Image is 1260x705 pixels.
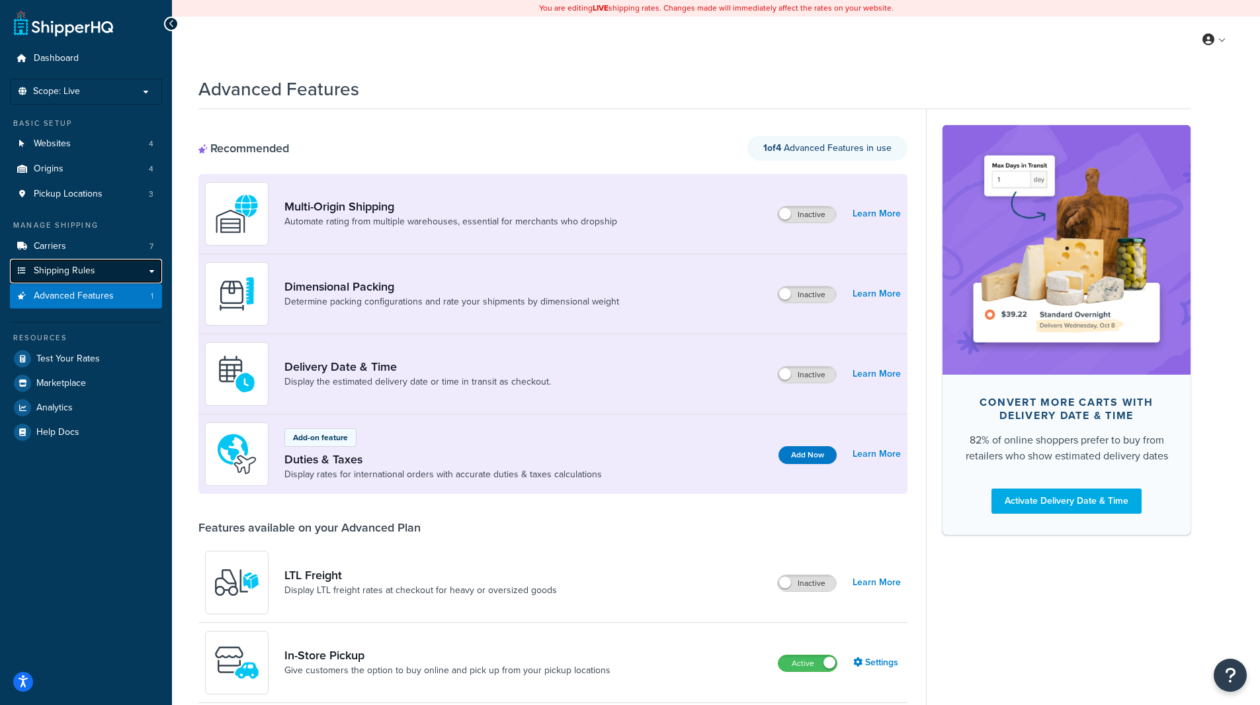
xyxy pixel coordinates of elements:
[763,141,892,155] span: Advanced Features in use
[284,664,610,677] a: Give customers the option to buy online and pick up from your pickup locations
[284,452,602,467] a: Duties & Taxes
[34,189,103,200] span: Pickup Locations
[149,138,153,150] span: 4
[284,648,610,663] a: In-Store Pickup
[284,199,617,214] a: Multi-Origin Shipping
[151,291,153,302] span: 1
[33,86,80,97] span: Scope: Live
[284,375,551,389] a: Display the estimated delivery date or time in transit as checkout.
[991,489,1142,514] a: Activate Delivery Date & Time
[10,234,162,259] li: Carriers
[1214,659,1247,692] button: Open Resource Center
[778,575,836,591] label: Inactive
[214,431,260,477] img: icon-duo-feat-landed-cost-7136b061.png
[149,164,153,175] span: 4
[10,234,162,259] a: Carriers7
[10,371,162,395] a: Marketplace
[284,295,619,308] a: Determine packing configurations and rate your shipments by dimensional weight
[198,76,359,102] h1: Advanced Features
[778,446,837,464] button: Add Now
[149,241,153,252] span: 7
[34,291,114,302] span: Advanced Features
[10,396,162,420] a: Analytics
[198,141,289,156] div: Recommended
[36,427,79,438] span: Help Docs
[853,365,901,383] a: Learn More
[763,141,781,155] strong: 1 of 4
[34,138,71,150] span: Websites
[853,653,901,672] a: Settings
[284,584,557,597] a: Display LTL freight rates at checkout for heavy or oversized goods
[214,351,260,397] img: gfkeb5ejjkALwAAAABJRU5ErkJggg==
[284,468,602,481] a: Display rates for international orders with accurate duties & taxes calculations
[10,220,162,231] div: Manage Shipping
[10,157,162,181] a: Origins4
[36,402,73,414] span: Analytics
[293,432,348,444] p: Add-on feature
[10,332,162,344] div: Resources
[10,420,162,444] a: Help Docs
[10,46,162,71] a: Dashboard
[34,241,66,252] span: Carriers
[10,132,162,156] li: Websites
[10,118,162,129] div: Basic Setup
[778,367,836,383] label: Inactive
[778,207,836,222] label: Inactive
[34,53,79,64] span: Dashboard
[853,285,901,303] a: Learn More
[34,265,95,277] span: Shipping Rules
[284,568,557,583] a: LTL Freight
[214,639,260,686] img: wfgcfpwTIucLEAAAAASUVORK5CYII=
[964,432,1169,464] div: 82% of online shoppers prefer to buy from retailers who show estimated delivery dates
[284,359,551,374] a: Delivery Date & Time
[853,445,901,463] a: Learn More
[149,189,153,200] span: 3
[853,205,901,223] a: Learn More
[10,182,162,207] li: Pickup Locations
[853,573,901,592] a: Learn More
[962,145,1171,354] img: feature-image-ddt-36eae7f7280da8017bfb280eaccd9c446f90b1fe08728e4019434db127062ab4.png
[10,132,162,156] a: Websites4
[10,347,162,371] a: Test Your Rates
[778,655,837,671] label: Active
[34,164,63,175] span: Origins
[964,396,1169,422] div: Convert more carts with delivery date & time
[214,559,260,606] img: y79ZsPf0fXUFUhFXDzUgf+ktZg5F2+ohG75+v3d2s1D9TjoU8PiyCIluIjV41seZevKCRuEjTPPOKHJsQcmKCXGdfprl3L4q7...
[284,215,617,228] a: Automate rating from multiple warehouses, essential for merchants who dropship
[198,520,421,535] div: Features available on your Advanced Plan
[214,191,260,237] img: WatD5o0RtDAAAAAElFTkSuQmCC
[10,182,162,207] a: Pickup Locations3
[10,259,162,283] a: Shipping Rules
[284,279,619,294] a: Dimensional Packing
[10,284,162,308] a: Advanced Features1
[10,284,162,308] li: Advanced Features
[214,271,260,317] img: DTVBYsAAAAAASUVORK5CYII=
[10,157,162,181] li: Origins
[36,353,100,365] span: Test Your Rates
[778,287,836,303] label: Inactive
[593,2,609,14] b: LIVE
[36,378,86,389] span: Marketplace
